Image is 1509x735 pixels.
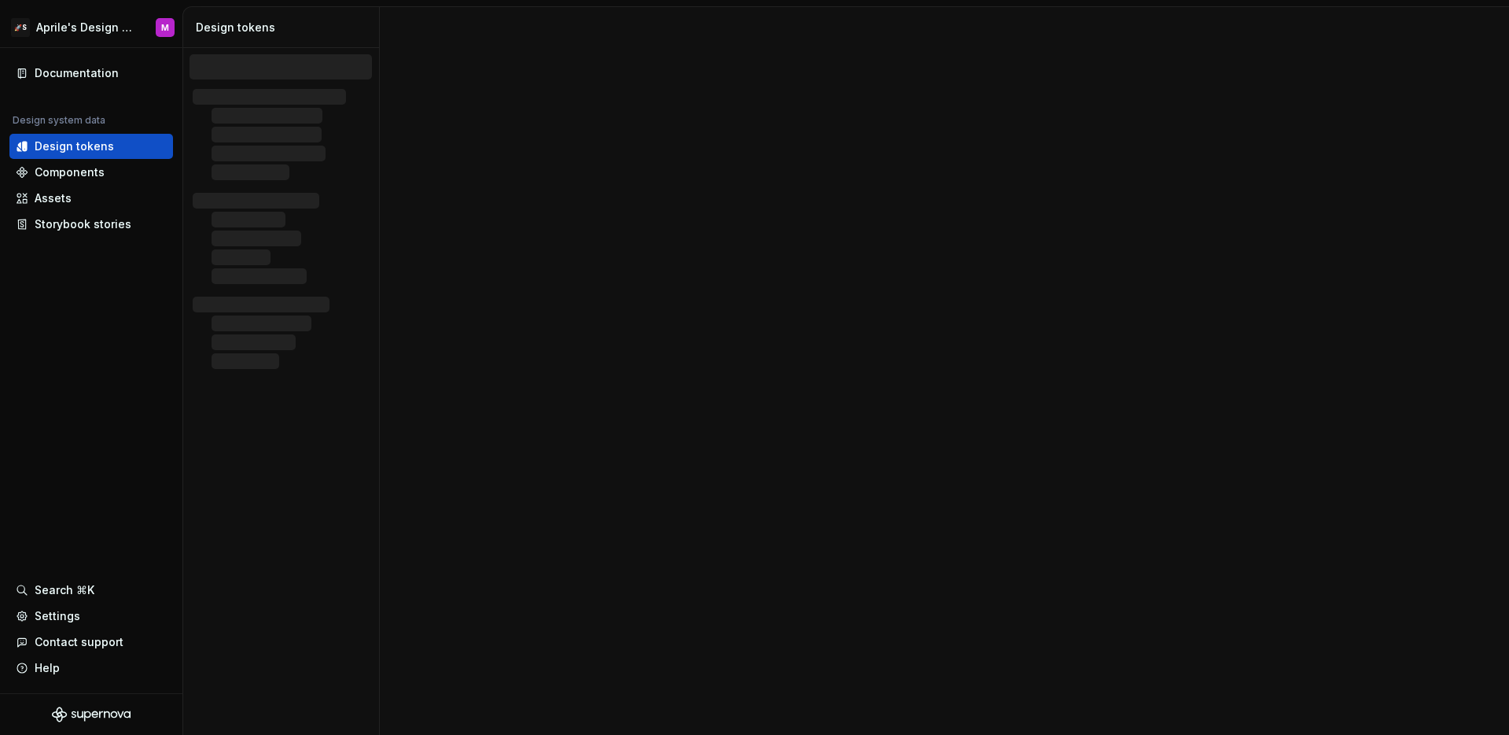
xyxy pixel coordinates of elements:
[3,10,179,44] button: 🚀SAprile's Design SystemM
[35,660,60,676] div: Help
[9,578,173,603] button: Search ⌘K
[9,134,173,159] a: Design tokens
[9,186,173,211] a: Assets
[9,61,173,86] a: Documentation
[13,114,105,127] div: Design system data
[9,160,173,185] a: Components
[9,212,173,237] a: Storybook stories
[35,608,80,624] div: Settings
[161,21,169,34] div: M
[52,707,131,722] svg: Supernova Logo
[35,216,131,232] div: Storybook stories
[11,18,30,37] div: 🚀S
[35,65,119,81] div: Documentation
[36,20,137,35] div: Aprile's Design System
[35,634,123,650] div: Contact support
[35,190,72,206] div: Assets
[35,164,105,180] div: Components
[35,582,94,598] div: Search ⌘K
[196,20,373,35] div: Design tokens
[9,604,173,629] a: Settings
[9,630,173,655] button: Contact support
[9,656,173,681] button: Help
[35,139,114,154] div: Design tokens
